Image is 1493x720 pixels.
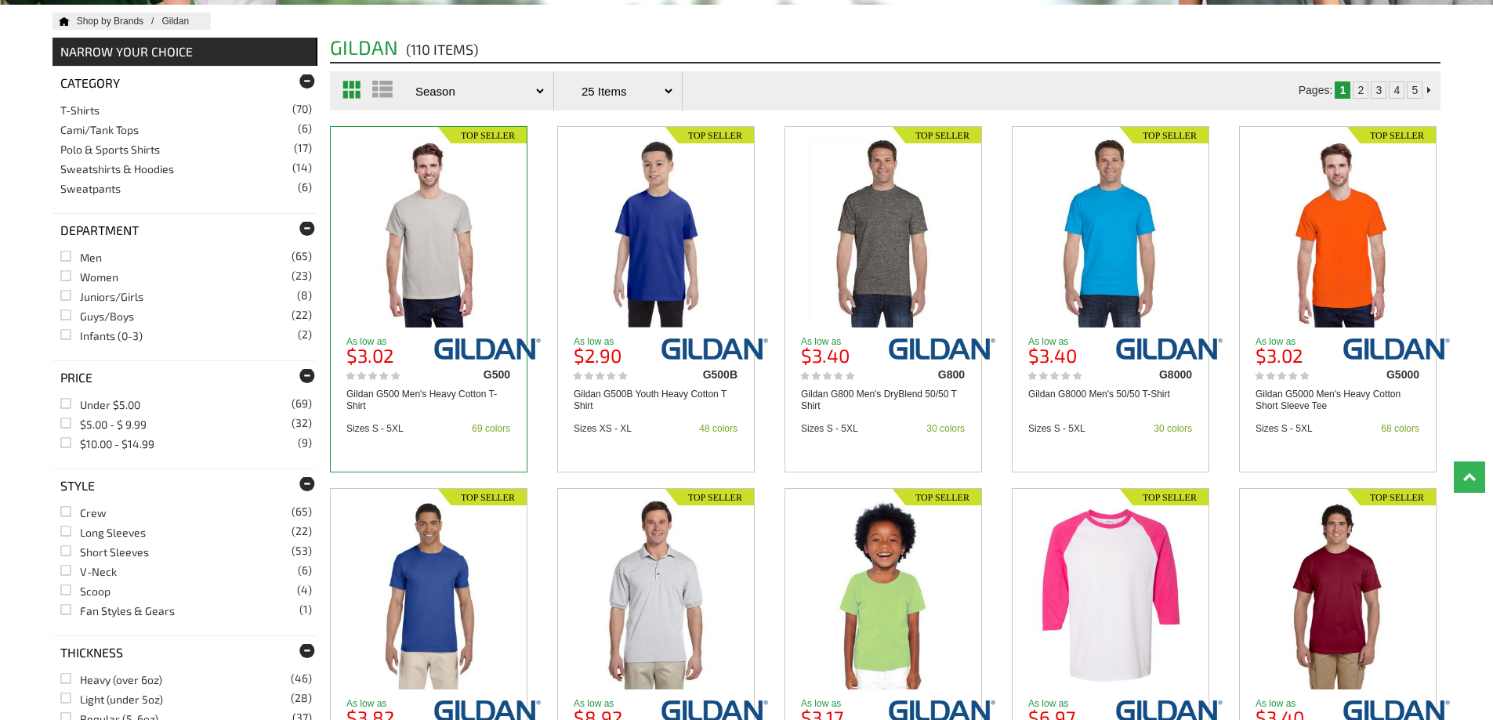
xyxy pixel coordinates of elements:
span: (110 items) [406,41,478,63]
img: Gildan G8800 Men's 50/50 Jersey Polo [581,501,732,689]
a: Gildan G510P Heavy Cotton Toddler T-Shirt [785,501,981,689]
span: (6) [298,182,312,193]
div: Sizes S - 5XL [801,424,858,433]
span: (70) [292,103,312,114]
img: gildan/g500b [661,337,769,360]
div: 68 colors [1381,424,1419,433]
a: $5.00 - $ 9.99(32) [60,418,147,431]
div: Department [53,213,317,247]
span: (65) [292,251,312,262]
div: Sizes XS - XL [574,424,632,433]
span: (28) [291,693,312,704]
a: Shop by Brands [77,16,162,27]
a: Long Sleeves(22) [60,526,146,539]
p: As low as [801,337,886,346]
span: (6) [298,565,312,576]
img: gildan/g5000 [1343,337,1451,360]
p: As low as [1028,337,1113,346]
a: $10.00 - $14.99(9) [60,437,154,450]
p: As low as [574,699,658,708]
span: (17) [294,143,312,154]
span: (65) [292,506,312,517]
a: Gildan G8800 Men's 50/50 Jersey Polo [558,501,754,689]
a: Polo & Sports Shirts(17) [60,143,160,156]
a: Under $5.00(69) [60,398,140,411]
img: Gildan 5700 Men's Heavy Cotton 3/4-Sleeve Raglan T-Shirt [1035,501,1187,689]
img: Gildan 2000 Men's 100% Cotton T-Shirt [1263,501,1414,689]
a: T-Shirts(70) [60,103,100,117]
a: Gildan G800 Men's DryBlend 50/50 T Shirt [785,139,981,327]
div: G8000 [1107,369,1192,380]
img: Gildan G8000 Men's 50/50 T-Shirt [1035,139,1187,327]
b: $3.02 [346,344,393,367]
img: Top Seller [1120,489,1209,505]
a: 4 [1393,84,1400,96]
div: G500 [426,369,510,380]
a: Gildan 5700 Men's Heavy Cotton 3/4-Sleeve Raglan T-Shirt [1013,501,1209,689]
div: Thickness [53,635,317,669]
div: Category [53,66,317,99]
span: (1) [299,604,312,615]
div: 30 colors [926,424,965,433]
a: Guys/Boys(22) [60,309,134,323]
div: 69 colors [472,424,510,433]
p: As low as [1028,699,1113,708]
a: Light (under 5oz)(28) [60,693,163,706]
img: gildan/g800 [888,337,996,360]
td: Pages: [1299,81,1333,99]
img: Gildan G800 Men's DryBlend 50/50 T Shirt [808,139,959,327]
p: As low as [1256,699,1340,708]
a: Gildan G500B Youth Heavy Cotton T Shirt [558,139,754,327]
a: 2 [1357,84,1364,96]
span: (69) [292,398,312,409]
p: As low as [1256,337,1340,346]
a: 5 [1411,84,1418,96]
span: (9) [298,437,312,448]
b: $3.40 [801,344,850,367]
img: Gildan G510P Heavy Cotton Toddler T-Shirt [808,501,959,689]
span: (46) [291,673,312,684]
div: NARROW YOUR CHOICE [53,38,318,66]
div: 48 colors [699,424,737,433]
b: $3.02 [1256,344,1303,367]
img: Top Seller [665,127,754,143]
div: G800 [880,369,965,380]
b: $2.90 [574,344,621,367]
img: Top Seller [1347,127,1436,143]
a: Gildan G500 Men's Heavy Cotton T-Shirt [331,139,527,327]
div: G5000 [1335,369,1419,380]
a: Cami/Tank Tops(6) [60,123,139,136]
span: (22) [292,309,312,320]
a: Fan Styles & Gears(1) [60,604,175,617]
div: Sizes S - 5XL [346,424,404,433]
a: Heavy (over 6oz)(46) [60,673,162,686]
a: V-Neck(6) [60,565,117,578]
a: Short Sleeves(53) [60,545,149,559]
a: Gildan G800 Men's DryBlend 50/50 T Shirt [801,389,965,412]
a: Infants (0-3)(2) [60,329,143,342]
span: (14) [292,162,312,173]
img: gildan/g8000 [1115,337,1223,360]
p: As low as [574,337,658,346]
img: Top Seller [893,489,981,505]
div: 30 colors [1154,424,1192,433]
div: Price [53,360,317,394]
a: Scoop(4) [60,584,111,598]
h2: Gildan [330,38,1440,62]
a: Gildan G500B Youth Heavy Cotton T Shirt [574,389,737,412]
a: 3 [1375,84,1382,96]
img: Gildan G500 Men's Heavy Cotton T-Shirt [353,139,505,327]
a: Gildan G5000 Men's Heavy Cotton Short Sleeve Tee [1256,389,1419,412]
a: Top [1454,461,1485,493]
p: As low as [346,699,431,708]
a: Shop Gildan [161,16,205,27]
a: Gildan G8000 Men's 50/50 T-Shirt [1013,139,1209,327]
img: Top Seller [438,489,527,505]
a: Gildan G5000 Men's Heavy Cotton Short Sleeve Tee [1240,139,1436,327]
p: As low as [346,337,431,346]
img: Top Seller [1120,127,1209,143]
img: Gildan G640 Men's Soft Style T Shirt [353,501,505,689]
a: Sweatpants(6) [60,182,121,195]
div: Sizes S - 5XL [1256,424,1313,433]
a: Gildan G500 Men's Heavy Cotton T-Shirt [346,389,510,412]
